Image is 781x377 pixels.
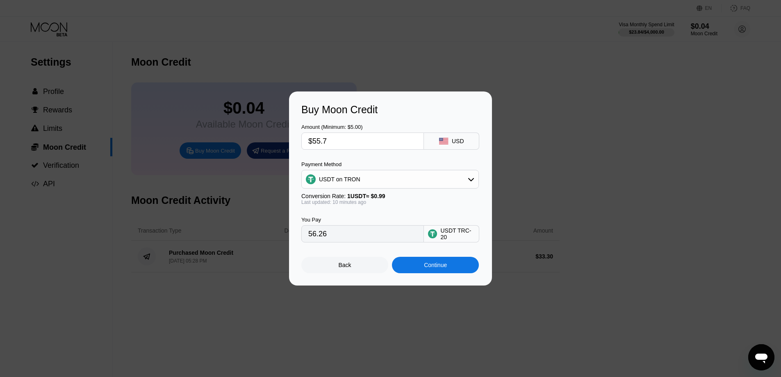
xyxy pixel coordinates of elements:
[308,133,417,149] input: $0.00
[301,257,388,273] div: Back
[748,344,774,370] iframe: Кнопка запуска окна обмена сообщениями
[301,161,479,167] div: Payment Method
[440,227,475,240] div: USDT TRC-20
[452,138,464,144] div: USD
[347,193,385,199] span: 1 USDT ≈ $0.99
[319,176,360,183] div: USDT on TRON
[301,124,424,130] div: Amount (Minimum: $5.00)
[301,217,424,223] div: You Pay
[339,262,351,268] div: Back
[392,257,479,273] div: Continue
[301,104,480,116] div: Buy Moon Credit
[301,193,479,199] div: Conversion Rate:
[302,171,478,187] div: USDT on TRON
[301,199,479,205] div: Last updated: 10 minutes ago
[424,262,447,268] div: Continue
